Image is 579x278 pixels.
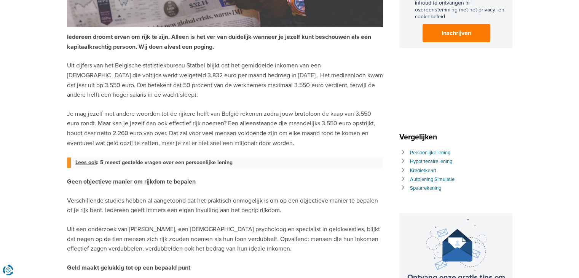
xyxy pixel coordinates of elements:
[75,159,97,166] span: Lees ook
[67,196,383,216] p: Verschillende studies hebben al aangetoond dat het praktisch onmogelijk is om op een objectieve m...
[410,185,441,191] a: Spaarrekening
[67,225,383,254] p: Uit een onderzoek van [PERSON_NAME], een [DEMOGRAPHIC_DATA] psycholoog en specialist in geldkwest...
[442,29,471,38] span: Inschrijven
[75,157,383,168] a: Lees ook: 5 meest gestelde vragen over een persoonlijke lening
[426,219,486,271] img: newsletter
[399,133,441,142] span: Vergelijken
[410,158,452,165] a: Hypothecaire lening
[410,176,455,182] a: Autolening Simulatie
[67,264,190,272] strong: Geld maakt gelukkig tot op een bepaald punt
[399,66,514,116] iframe: fb:page Facebook Social Plugin
[67,109,383,148] p: Je mag jezelf met andere woorden tot de rijkere helft van België rekenen zodra jouw brutoloon de ...
[67,33,371,51] strong: Iedereen droomt ervan om rijk te zijn. Alleen is het ver van duidelijk wanneer je jezelf kunt bes...
[410,168,436,174] a: Kredietkaart
[67,178,196,185] strong: Geen objectieve manier om rijkdom te bepalen
[423,24,490,42] button: Inschrijven
[67,61,383,100] p: Uit cijfers van het Belgische statistiekbureau Statbel blijkt dat het gemiddelde inkomen van een ...
[410,150,450,156] a: Persoonlijke lening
